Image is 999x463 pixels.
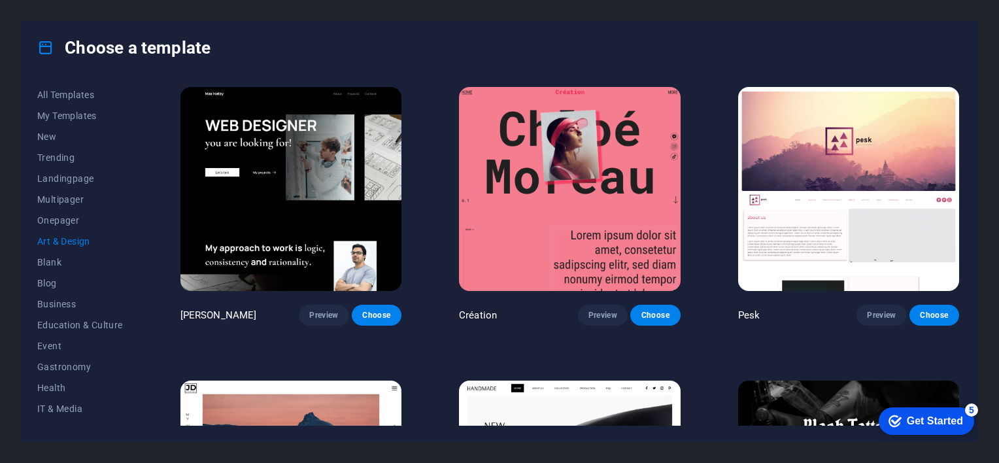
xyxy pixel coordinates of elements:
[309,310,338,320] span: Preview
[909,305,959,326] button: Choose
[37,90,123,100] span: All Templates
[37,335,123,356] button: Event
[37,37,211,58] h4: Choose a template
[180,309,257,322] p: [PERSON_NAME]
[459,309,497,322] p: Création
[630,305,680,326] button: Choose
[299,305,348,326] button: Preview
[97,3,110,16] div: 5
[39,14,95,26] div: Get Started
[37,377,123,398] button: Health
[459,87,680,291] img: Création
[588,310,617,320] span: Preview
[37,383,123,393] span: Health
[37,341,123,351] span: Event
[37,152,123,163] span: Trending
[352,305,401,326] button: Choose
[37,398,123,419] button: IT & Media
[37,126,123,147] button: New
[37,252,123,273] button: Blank
[37,320,123,330] span: Education & Culture
[37,173,123,184] span: Landingpage
[37,168,123,189] button: Landingpage
[37,194,123,205] span: Multipager
[37,131,123,142] span: New
[738,87,959,291] img: Pesk
[37,189,123,210] button: Multipager
[856,305,906,326] button: Preview
[867,310,896,320] span: Preview
[37,356,123,377] button: Gastronomy
[37,257,123,267] span: Blank
[738,309,760,322] p: Pesk
[37,273,123,294] button: Blog
[37,236,123,247] span: Art & Design
[37,299,123,309] span: Business
[37,419,123,440] button: Legal & Finance
[37,278,123,288] span: Blog
[10,7,106,34] div: Get Started 5 items remaining, 0% complete
[37,315,123,335] button: Education & Culture
[37,215,123,226] span: Onepager
[37,105,123,126] button: My Templates
[37,111,123,121] span: My Templates
[37,294,123,315] button: Business
[37,362,123,372] span: Gastronomy
[920,310,949,320] span: Choose
[37,424,123,435] span: Legal & Finance
[180,87,401,291] img: Max Hatzy
[37,231,123,252] button: Art & Design
[362,310,391,320] span: Choose
[37,403,123,414] span: IT & Media
[37,147,123,168] button: Trending
[578,305,628,326] button: Preview
[37,210,123,231] button: Onepager
[37,84,123,105] button: All Templates
[641,310,669,320] span: Choose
